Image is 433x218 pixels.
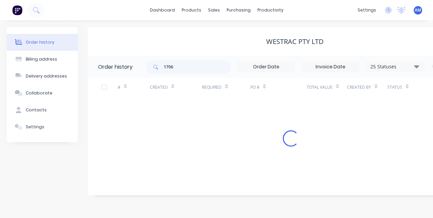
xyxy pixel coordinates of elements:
div: settings [354,5,380,15]
div: Required [202,78,250,96]
div: 25 Statuses [366,63,423,70]
div: Contacts [26,107,47,113]
div: # [118,78,150,96]
div: Collaborate [26,90,52,96]
div: # [118,84,120,90]
div: Required [202,84,222,90]
img: Factory [12,5,22,15]
button: Billing address [7,51,78,68]
div: PO # [250,84,259,90]
div: Total Value [307,78,347,96]
div: productivity [254,5,287,15]
input: Invoice Date [302,62,359,72]
div: Created By [347,78,387,96]
div: purchasing [223,5,254,15]
button: Collaborate [7,85,78,102]
div: Settings [26,124,44,130]
div: Status [387,84,402,90]
input: Search... [164,60,231,74]
div: Order history [98,63,133,71]
div: sales [205,5,223,15]
button: Contacts [7,102,78,118]
div: Delivery addresses [26,73,67,79]
span: AM [415,7,421,13]
div: PO # [250,78,307,96]
a: dashboard [146,5,178,15]
div: WesTrac Pty Ltd [266,38,324,46]
div: Created [150,78,202,96]
button: Delivery addresses [7,68,78,85]
div: Order history [26,39,54,45]
div: products [178,5,205,15]
button: Settings [7,118,78,135]
div: Billing address [26,56,57,62]
div: Total Value [307,84,333,90]
button: Order history [7,34,78,51]
input: Order Date [238,62,295,72]
div: Created By [347,84,371,90]
div: Created [150,84,168,90]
